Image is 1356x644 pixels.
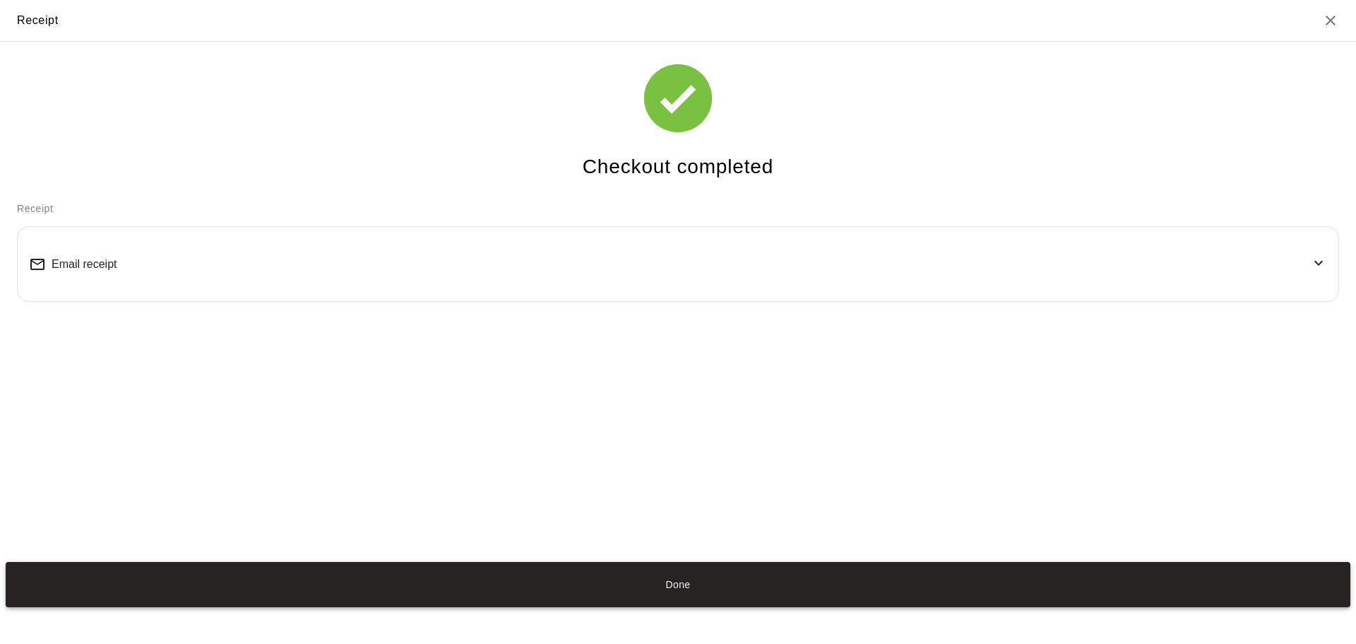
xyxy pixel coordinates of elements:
[6,562,1350,607] button: Done
[583,155,773,180] h4: Checkout completed
[17,11,59,30] div: Receipt
[1322,12,1339,29] button: Close
[52,258,117,271] span: Email receipt
[17,201,1339,216] p: Receipt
